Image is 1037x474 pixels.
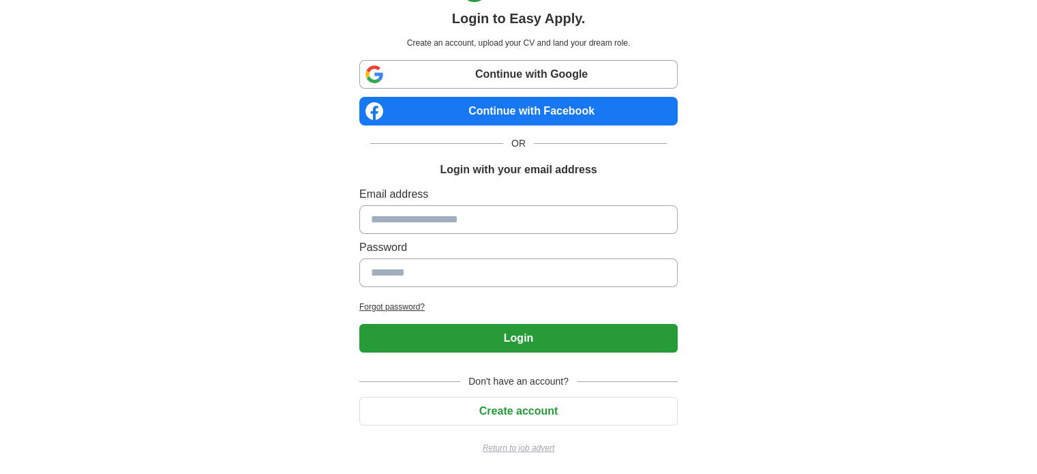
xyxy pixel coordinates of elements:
button: Login [359,324,678,353]
p: Create an account, upload your CV and land your dream role. [362,37,675,49]
label: Email address [359,186,678,203]
a: Continue with Facebook [359,97,678,125]
a: Continue with Google [359,60,678,89]
h1: Login with your email address [440,162,597,178]
a: Return to job advert [359,442,678,454]
span: OR [503,136,534,151]
a: Forgot password? [359,301,678,313]
a: Create account [359,405,678,417]
span: Don't have an account? [460,374,577,389]
h1: Login to Easy Apply. [452,8,586,29]
button: Create account [359,397,678,426]
label: Password [359,239,678,256]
